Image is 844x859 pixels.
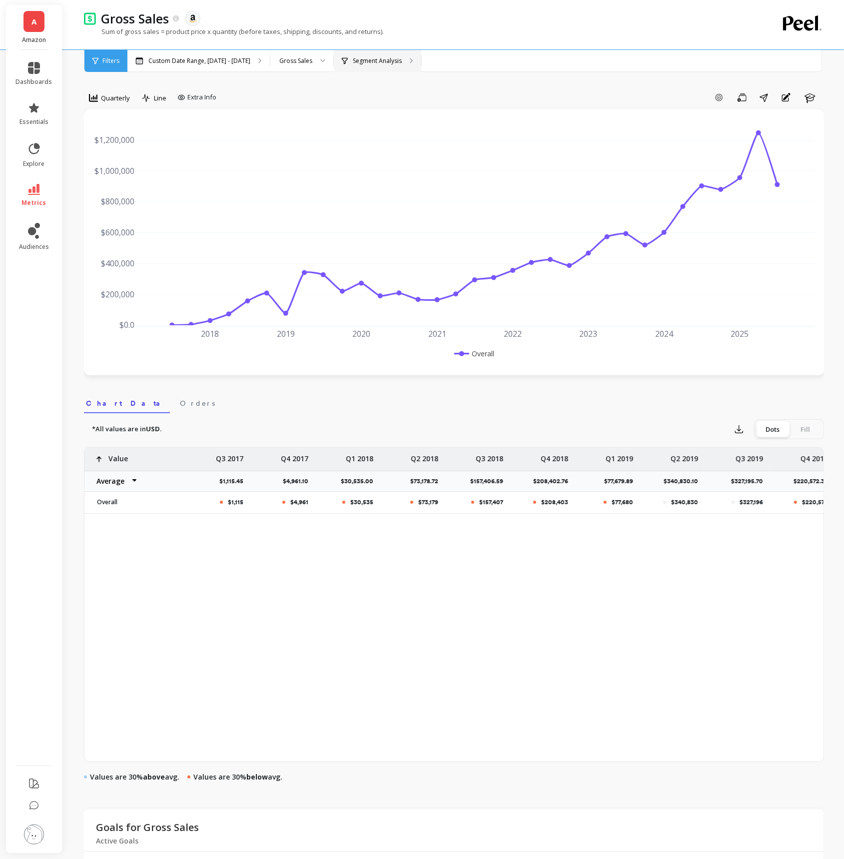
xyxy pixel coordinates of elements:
[246,772,268,782] strong: below
[24,825,44,845] img: profile picture
[84,390,824,413] nav: Tabs
[96,819,199,837] p: Goals for Gross Sales
[16,36,52,44] p: Amazon
[671,498,698,506] p: $340,830
[84,12,96,24] img: header icon
[801,448,828,464] p: Q4 2019
[91,498,178,506] p: Overall
[476,448,503,464] p: Q3 2018
[86,398,168,408] span: Chart Data
[19,118,48,126] span: essentials
[350,498,373,506] p: $30,535
[612,498,633,506] p: $77,680
[353,57,402,65] p: Segment Analysis
[19,243,49,251] span: audiences
[84,27,384,36] p: Sum of gross sales = product price x quantity (before taxes, shipping, discounts, and returns).
[470,477,509,485] p: $157,406.59
[281,448,308,464] p: Q4 2017
[802,498,828,506] p: $220,572
[411,448,438,464] p: Q2 2018
[671,448,698,464] p: Q2 2019
[148,57,250,65] p: Custom Date Range, [DATE] - [DATE]
[541,448,568,464] p: Q4 2018
[23,160,45,168] span: explore
[31,16,36,27] span: A
[418,498,438,506] p: $73,179
[22,199,46,207] span: metrics
[101,93,130,103] span: Quarterly
[604,477,639,485] p: $77,679.89
[187,92,216,102] span: Extra Info
[180,398,215,408] span: Orders
[279,56,312,65] div: Gross Sales
[410,477,444,485] p: $73,178.72
[96,837,199,846] p: Active Goals
[606,448,633,464] p: Q1 2019
[219,477,249,485] p: $1,115.45
[216,448,243,464] p: Q3 2017
[193,772,282,782] p: Values are 30% avg.
[541,498,568,506] p: $208,403
[283,477,314,485] p: $4,961.10
[731,477,769,485] p: $327,195.70
[16,78,52,86] span: dashboards
[92,424,162,434] p: *All values are in
[188,14,197,23] img: api.amazon.svg
[736,448,763,464] p: Q3 2019
[154,93,166,103] span: Line
[108,448,128,464] p: Value
[346,448,373,464] p: Q1 2018
[794,477,834,485] p: $220,572.34
[90,772,179,782] p: Values are 30% avg.
[228,498,243,506] p: $1,115
[101,10,169,27] p: Gross Sales
[740,498,763,506] p: $327,196
[789,421,822,437] div: Fill
[664,477,704,485] p: $340,830.10
[479,498,503,506] p: $157,407
[756,421,789,437] div: Dots
[290,498,308,506] p: $4,961
[146,424,162,433] strong: USD.
[341,477,379,485] p: $30,535.00
[143,772,165,782] strong: above
[533,477,574,485] p: $208,402.76
[102,57,119,65] span: Filters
